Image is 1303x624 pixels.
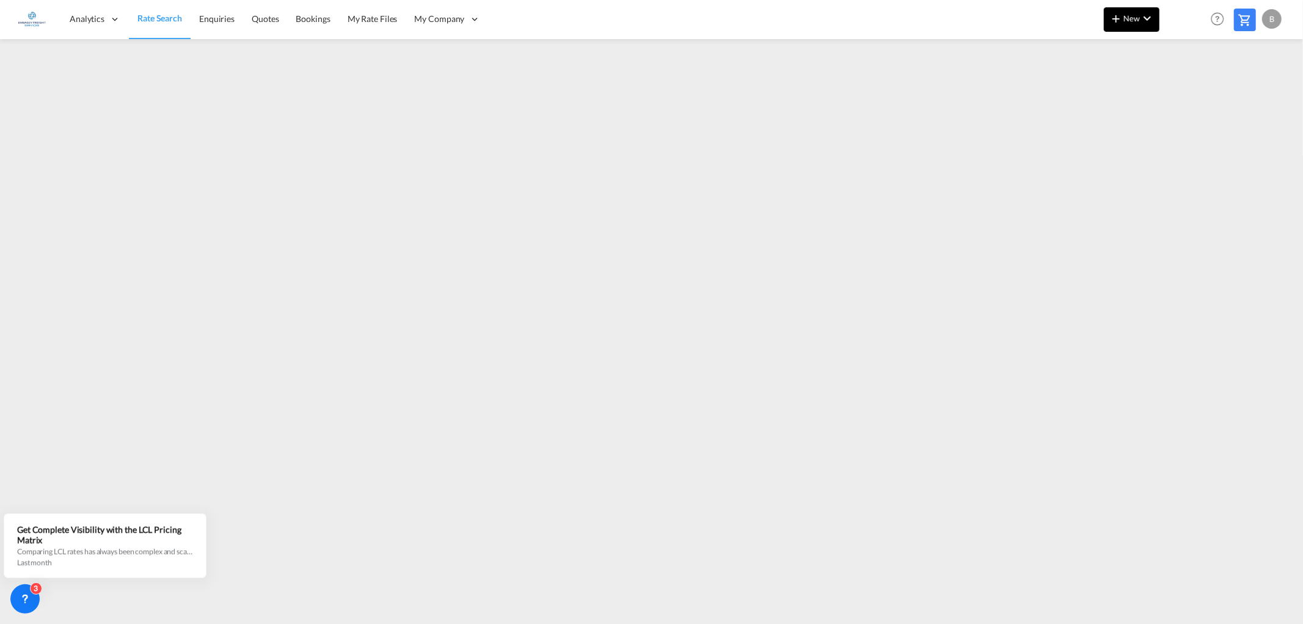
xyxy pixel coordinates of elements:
div: B [1262,9,1282,29]
span: My Rate Files [348,13,398,24]
button: icon-plus 400-fgNewicon-chevron-down [1104,7,1159,32]
span: Bookings [296,13,330,24]
span: Analytics [70,13,104,25]
div: Help [1207,9,1234,31]
md-icon: icon-plus 400-fg [1109,11,1123,26]
span: New [1109,13,1155,23]
md-icon: icon-chevron-down [1140,11,1155,26]
span: Quotes [252,13,279,24]
span: Enquiries [199,13,235,24]
span: Rate Search [137,13,182,23]
span: My Company [414,13,464,25]
span: Help [1207,9,1228,29]
img: e1326340b7c511ef854e8d6a806141ad.jpg [18,6,46,33]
